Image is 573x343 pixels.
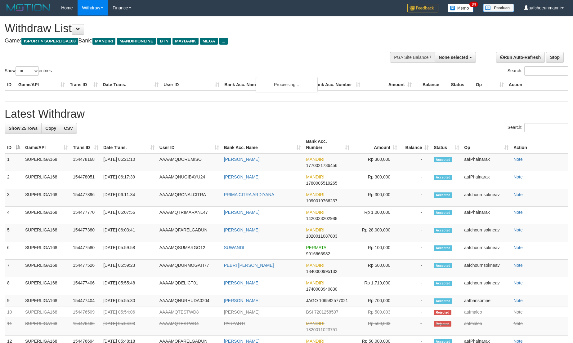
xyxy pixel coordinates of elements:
span: MANDIRI [92,38,115,45]
td: Rp 500,000 [352,260,400,277]
th: User ID [161,79,222,90]
div: PGA Site Balance / [390,52,435,63]
td: 154477580 [70,242,101,260]
button: None selected [435,52,476,63]
td: Rp 300,000 [352,189,400,207]
td: AAAAMQNURHUDA0204 [157,295,222,306]
a: CSV [60,123,77,134]
td: Rp 500,003 [352,318,400,336]
a: PARYANTI [224,321,245,326]
td: Rp 100,000 [352,242,400,260]
a: Note [513,263,523,268]
img: MOTION_logo.png [5,3,52,12]
td: SUPERLIGA168 [23,295,70,306]
th: Amount [363,79,414,90]
a: [PERSON_NAME] [224,280,260,285]
td: SUPERLIGA168 [23,207,70,224]
span: Rejected [434,321,451,327]
td: 7 [5,260,23,277]
th: Op [473,79,506,90]
a: [PERSON_NAME] [224,210,260,215]
th: Status [449,79,473,90]
td: Rp 1,000,000 [352,207,400,224]
input: Search: [524,123,568,132]
span: Accepted [434,263,452,268]
td: aafchournsokneav [462,189,511,207]
td: - [400,224,431,242]
td: 154478051 [70,171,101,189]
label: Search: [508,123,568,132]
span: 34 [469,2,478,7]
td: [DATE] 06:07:56 [101,207,157,224]
td: aafmaleo [462,306,511,318]
td: - [400,295,431,306]
th: Status: activate to sort column ascending [431,136,462,153]
a: Stop [546,52,564,63]
span: Rejected [434,310,451,315]
td: [DATE] 05:55:30 [101,295,157,306]
td: [DATE] 05:54:06 [101,306,157,318]
td: aafchournsokneav [462,224,511,242]
td: Rp 300,000 [352,153,400,171]
div: Processing... [256,77,318,92]
th: Balance [414,79,449,90]
td: 4 [5,207,23,224]
td: 6 [5,242,23,260]
span: Accepted [434,157,452,162]
span: Accepted [434,245,452,251]
th: Date Trans.: activate to sort column ascending [101,136,157,153]
td: - [400,260,431,277]
a: Note [513,245,523,250]
th: Game/API [16,79,67,90]
td: SUPERLIGA168 [23,171,70,189]
a: Note [513,157,523,162]
td: aafchournsokneav [462,277,511,295]
td: Rp 500,003 [352,306,400,318]
label: Show entries [5,66,52,76]
td: SUPERLIGA168 [23,153,70,171]
input: Search: [524,66,568,76]
td: 5 [5,224,23,242]
a: Copy [41,123,60,134]
a: Show 25 rows [5,123,42,134]
span: Copy 1770021736456 to clipboard [306,163,337,168]
span: Copy 1820011023751 to clipboard [306,327,337,332]
th: ID [5,79,16,90]
span: MANDIRI [306,192,324,197]
td: Rp 1,719,000 [352,277,400,295]
span: MANDIRI [306,227,324,232]
th: Amount: activate to sort column ascending [352,136,400,153]
td: - [400,153,431,171]
td: - [400,242,431,260]
td: AAAAMQDELICT01 [157,277,222,295]
td: aafPhalnarak [462,153,511,171]
td: 1 [5,153,23,171]
span: Accepted [434,210,452,215]
span: MANDIRI [306,210,324,215]
td: - [400,189,431,207]
td: AAAAMQTRIMARAN147 [157,207,222,224]
span: BSI [306,310,313,314]
th: Trans ID: activate to sort column ascending [70,136,101,153]
span: ... [219,38,228,45]
img: panduan.png [483,4,514,12]
td: 3 [5,189,23,207]
td: [DATE] 05:59:23 [101,260,157,277]
th: Action [506,79,568,90]
span: Copy 106582577021 to clipboard [319,298,348,303]
td: [DATE] 06:17:39 [101,171,157,189]
span: MANDIRI [306,263,324,268]
h1: Withdraw List [5,22,376,35]
th: Game/API: activate to sort column ascending [23,136,70,153]
th: User ID: activate to sort column ascending [157,136,222,153]
td: 10 [5,306,23,318]
h1: Latest Withdraw [5,108,568,120]
td: SUPERLIGA168 [23,260,70,277]
span: Show 25 rows [9,126,38,131]
td: AAAAMQFARELGADUN [157,224,222,242]
a: SUWANDI [224,245,244,250]
span: Copy [45,126,56,131]
td: 154477770 [70,207,101,224]
a: Run Auto-Refresh [496,52,545,63]
a: PRIMA CITRA ARDIYANA [224,192,274,197]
